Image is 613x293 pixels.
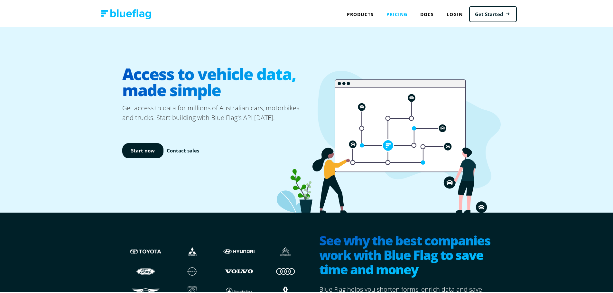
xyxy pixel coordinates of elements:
[269,264,302,276] img: Audi logo
[380,6,414,20] a: Pricing
[122,142,163,157] a: Start now
[319,232,496,277] h2: See why the best companies work with Blue Flag to save time and money
[129,244,163,256] img: Toyota logo
[222,244,256,256] img: Hyundai logo
[101,8,151,18] img: Blue Flag logo
[167,146,199,153] a: Contact sales
[269,244,302,256] img: Citroen logo
[222,264,256,276] img: Volvo logo
[414,6,440,20] a: Docs
[340,6,380,20] div: Products
[440,6,469,20] a: Login to Blue Flag application
[129,264,163,276] img: Ford logo
[122,60,309,102] h1: Access to vehicle data, made simple
[175,264,209,276] img: Nissan logo
[469,5,517,21] a: Get Started
[122,102,309,121] p: Get access to data for millions of Australian cars, motorbikes and trucks. Start building with Bl...
[175,244,209,256] img: Mistubishi logo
